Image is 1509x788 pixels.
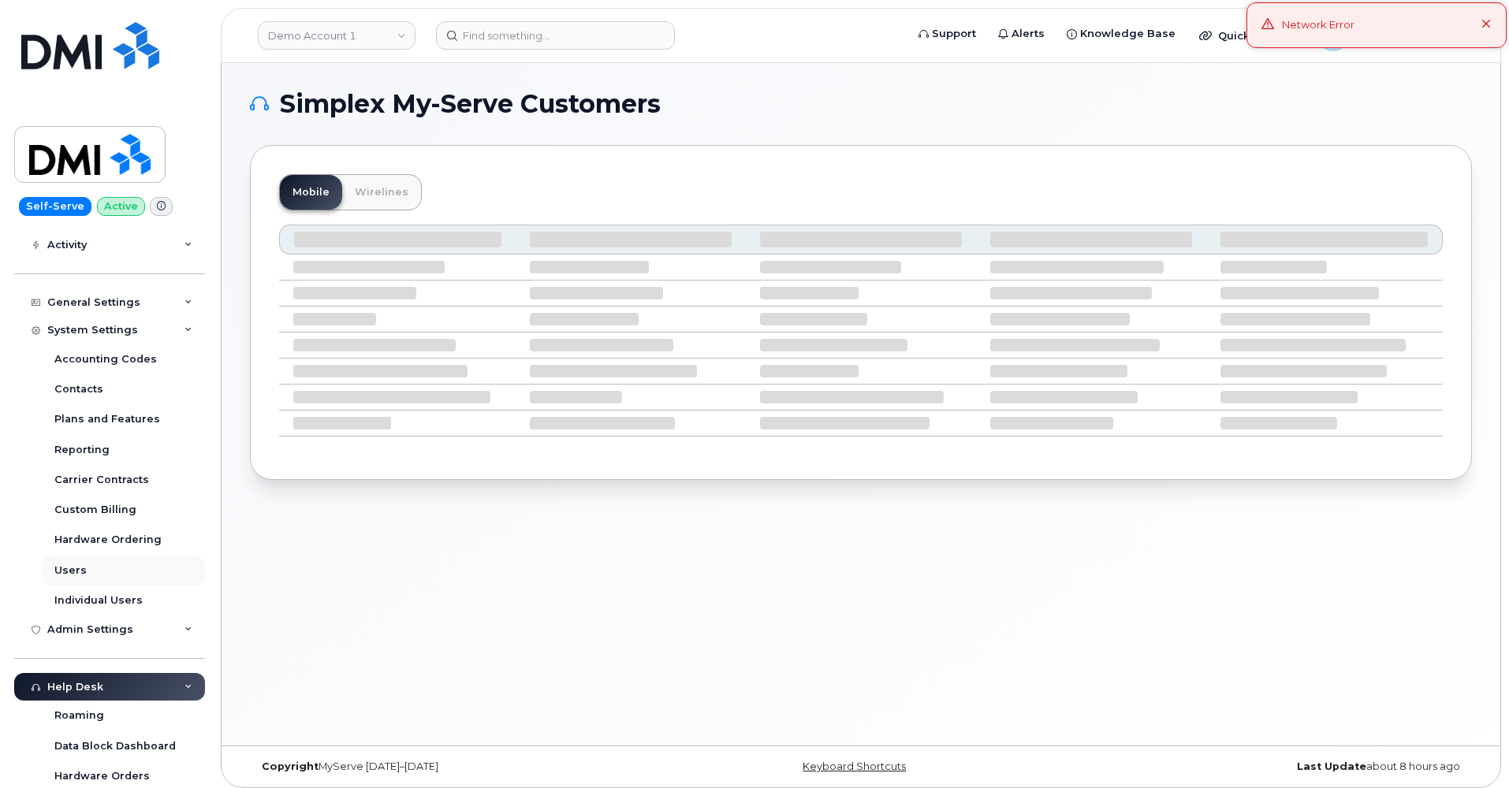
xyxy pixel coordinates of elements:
div: Network Error [1282,17,1354,33]
a: Keyboard Shortcuts [803,760,906,772]
strong: Last Update [1297,760,1366,772]
a: Wirelines [342,175,421,210]
span: Simplex My-Serve Customers [280,92,661,116]
a: Mobile [280,175,342,210]
div: about 8 hours ago [1064,760,1472,773]
strong: Copyright [262,760,319,772]
div: MyServe [DATE]–[DATE] [250,760,658,773]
